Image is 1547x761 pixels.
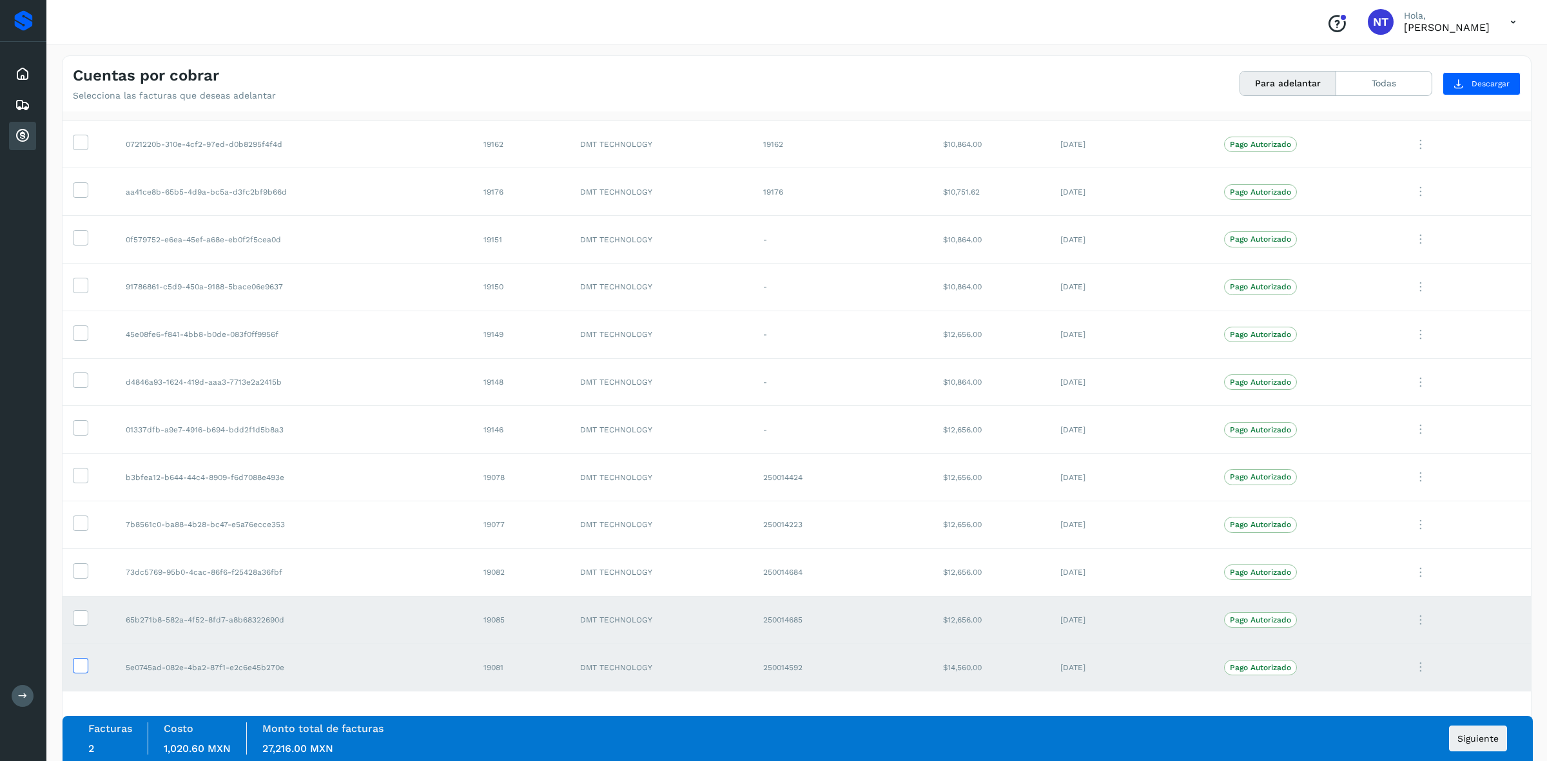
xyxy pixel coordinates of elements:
td: 01337dfb-a9e7-4916-b694-bdd2f1d5b8a3 [115,406,473,454]
td: DMT TECHNOLOGY [570,596,753,644]
span: 1,020.60 MXN [164,742,231,755]
td: 19082 [473,548,570,596]
td: $10,864.00 [933,263,1049,311]
td: [DATE] [1050,596,1214,644]
td: [DATE] [1050,358,1214,406]
h4: Cuentas por cobrar [73,66,219,85]
td: DMT TECHNOLOGY [570,406,753,454]
td: - [753,216,933,264]
p: Pago Autorizado [1230,425,1291,434]
span: 2 [88,742,94,755]
td: d4846a93-1624-419d-aaa3-7713e2a2415b [115,358,473,406]
p: Pago Autorizado [1230,472,1291,481]
td: 19077 [473,501,570,548]
td: 19151 [473,216,570,264]
td: $12,656.00 [933,454,1049,501]
td: DMT TECHNOLOGY [570,311,753,358]
span: Descargar [1472,78,1510,90]
p: Pago Autorizado [1230,520,1291,529]
td: DMT TECHNOLOGY [570,263,753,311]
button: Para adelantar [1240,72,1336,95]
td: DMT TECHNOLOGY [570,501,753,548]
p: Pago Autorizado [1230,615,1291,624]
label: Costo [164,722,193,735]
td: - [753,311,933,358]
label: Facturas [88,722,132,735]
td: $10,864.00 [933,358,1049,406]
td: DMT TECHNOLOGY [570,120,753,168]
td: $10,751.62 [933,168,1049,216]
td: b3bfea12-b644-44c4-8909-f6d7088e493e [115,454,473,501]
td: $14,560.00 [933,644,1049,691]
td: 250014223 [753,501,933,548]
td: 19149 [473,311,570,358]
td: 0f579752-e6ea-45ef-a68e-eb0f2f5cea0d [115,216,473,264]
td: 19078 [473,454,570,501]
p: Pago Autorizado [1230,663,1291,672]
td: $10,864.00 [933,216,1049,264]
td: 19146 [473,406,570,454]
p: Pago Autorizado [1230,568,1291,577]
p: Selecciona las facturas que deseas adelantar [73,90,276,101]
td: DMT TECHNOLOGY [570,358,753,406]
td: [DATE] [1050,548,1214,596]
td: [DATE] [1050,216,1214,264]
td: 0721220b-310e-4cf2-97ed-d0b8295f4f4d [115,120,473,168]
td: 7b8561c0-ba88-4b28-bc47-e5a76ecce353 [115,501,473,548]
td: [DATE] [1050,168,1214,216]
td: [DATE] [1050,263,1214,311]
p: Norberto Tula Tepo [1404,21,1490,34]
td: 250014685 [753,596,933,644]
td: 73dc5769-95b0-4cac-86f6-f25428a36fbf [115,548,473,596]
td: [DATE] [1050,644,1214,691]
p: Pago Autorizado [1230,140,1291,149]
p: Pago Autorizado [1230,235,1291,244]
td: $12,656.00 [933,311,1049,358]
p: Pago Autorizado [1230,330,1291,339]
td: 19085 [473,596,570,644]
td: - [753,406,933,454]
td: DMT TECHNOLOGY [570,644,753,691]
span: 27,216.00 MXN [262,742,333,755]
td: [DATE] [1050,311,1214,358]
td: 19150 [473,263,570,311]
p: Hola, [1404,10,1490,21]
td: $12,656.00 [933,406,1049,454]
td: aa41ce8b-65b5-4d9a-bc5a-d3fc2bf9b66d [115,168,473,216]
td: [DATE] [1050,120,1214,168]
p: Pago Autorizado [1230,282,1291,291]
td: $12,656.00 [933,548,1049,596]
td: $10,864.00 [933,120,1049,168]
td: [DATE] [1050,501,1214,548]
button: Siguiente [1449,726,1507,751]
button: Todas [1336,72,1432,95]
div: Inicio [9,60,36,88]
td: 19162 [753,120,933,168]
td: 250014684 [753,548,933,596]
td: 5e0745ad-082e-4ba2-87f1-e2c6e45b270e [115,644,473,691]
td: DMT TECHNOLOGY [570,168,753,216]
td: [DATE] [1050,454,1214,501]
td: [DATE] [1050,406,1214,454]
td: 19081 [473,644,570,691]
td: 19148 [473,358,570,406]
button: Descargar [1443,72,1521,95]
td: 250014592 [753,644,933,691]
td: - [753,263,933,311]
td: DMT TECHNOLOGY [570,454,753,501]
td: 19176 [473,168,570,216]
div: Cuentas por cobrar [9,122,36,150]
p: Pago Autorizado [1230,378,1291,387]
td: $12,656.00 [933,501,1049,548]
td: DMT TECHNOLOGY [570,548,753,596]
td: 250014424 [753,454,933,501]
td: - [753,358,933,406]
div: Embarques [9,91,36,119]
p: Pago Autorizado [1230,188,1291,197]
td: 45e08fe6-f841-4bb8-b0de-083f0ff9956f [115,311,473,358]
td: 65b271b8-582a-4f52-8fd7-a8b68322690d [115,596,473,644]
label: Monto total de facturas [262,722,384,735]
span: Siguiente [1457,734,1499,743]
td: 19162 [473,120,570,168]
td: DMT TECHNOLOGY [570,216,753,264]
